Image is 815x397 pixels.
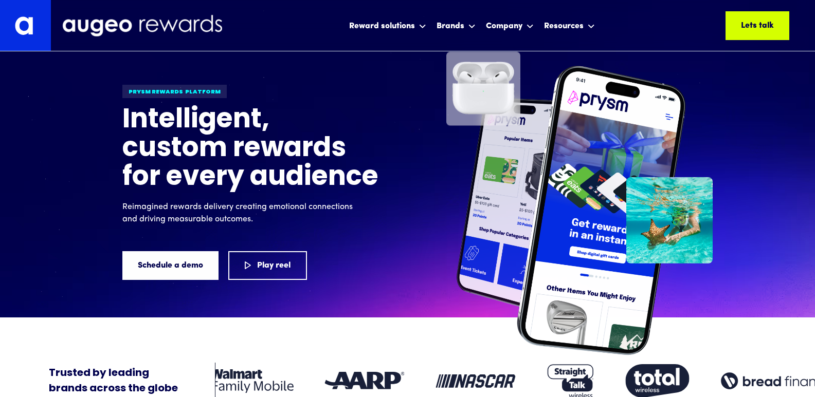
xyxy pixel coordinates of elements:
div: Company [483,12,536,39]
div: Company [486,20,522,32]
div: Brands [437,20,464,32]
div: Reward solutions [347,12,429,39]
p: Reimagined rewards delivery creating emotional connections and driving measurable outcomes. [122,200,358,225]
div: Brands [434,12,478,39]
div: Resources [544,20,584,32]
div: Trusted by leading brands across the globe [49,366,178,396]
div: Reward solutions [349,20,415,32]
div: Resources [541,12,597,39]
h1: Intelligent, custom rewards for every audience [122,106,379,192]
a: Play reel [228,251,306,279]
a: Schedule a demo [122,251,218,279]
a: Lets talk [726,11,789,40]
img: Client logo: Walmart Family Mobile [211,369,294,393]
div: Prysm Rewards platform [122,84,226,98]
